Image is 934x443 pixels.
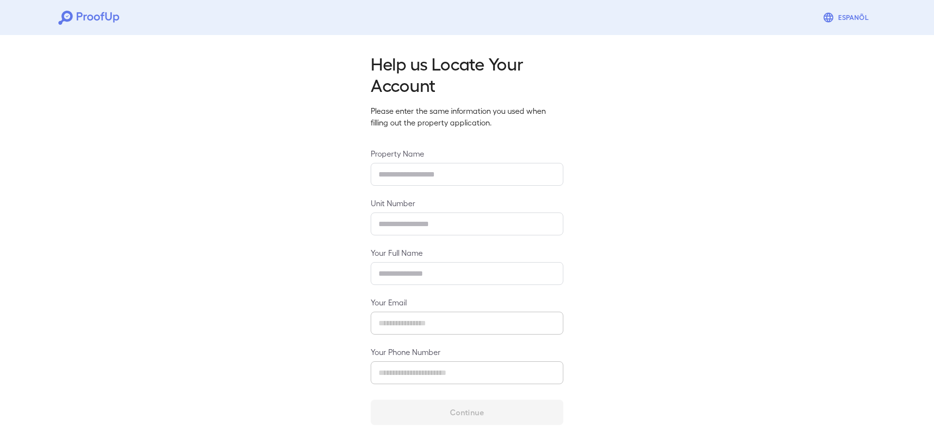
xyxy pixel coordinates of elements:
[371,297,563,308] label: Your Email
[819,8,876,27] button: Espanõl
[371,105,563,128] p: Please enter the same information you used when filling out the property application.
[371,247,563,258] label: Your Full Name
[371,197,563,209] label: Unit Number
[371,148,563,159] label: Property Name
[371,53,563,95] h2: Help us Locate Your Account
[371,346,563,357] label: Your Phone Number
